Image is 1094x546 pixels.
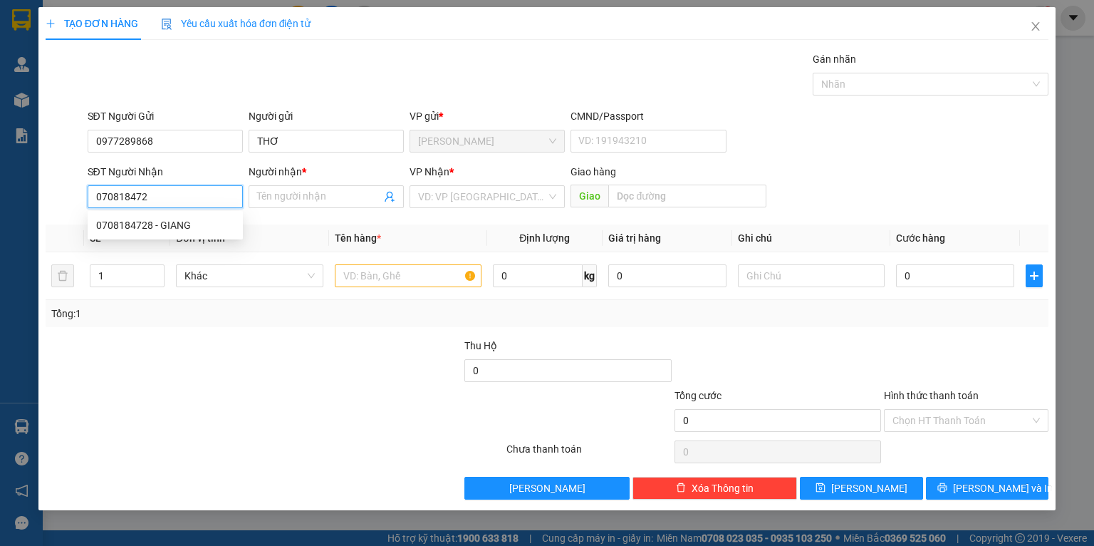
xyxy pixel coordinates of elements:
[88,214,243,237] div: 0708184728 - GIANG
[120,68,196,86] li: (c) 2017
[583,264,597,287] span: kg
[813,53,856,65] label: Gán nhãn
[46,18,138,29] span: TẠO ĐƠN HÀNG
[632,477,797,500] button: deleteXóa Thông tin
[1026,264,1043,287] button: plus
[384,191,395,202] span: user-add
[926,477,1049,500] button: printer[PERSON_NAME] và In
[418,130,556,152] span: Phạm Ngũ Lão
[676,483,686,494] span: delete
[18,92,80,159] b: [PERSON_NAME]
[692,480,754,496] span: Xóa Thông tin
[335,264,481,287] input: VD: Bàn, Ghế
[732,225,890,252] th: Ghi chú
[1016,7,1056,47] button: Close
[509,480,585,496] span: [PERSON_NAME]
[51,306,423,321] div: Tổng: 1
[161,18,311,29] span: Yêu cầu xuất hóa đơn điện tử
[464,477,629,500] button: [PERSON_NAME]
[464,340,497,351] span: Thu Hộ
[1030,21,1041,32] span: close
[884,390,979,401] label: Hình thức thanh toán
[410,108,565,124] div: VP gửi
[51,264,74,287] button: delete
[155,18,189,52] img: logo.jpg
[88,164,243,180] div: SĐT Người Nhận
[608,185,766,207] input: Dọc đường
[161,19,172,30] img: icon
[571,166,616,177] span: Giao hàng
[519,232,570,244] span: Định lượng
[96,217,234,233] div: 0708184728 - GIANG
[571,185,608,207] span: Giao
[953,480,1053,496] span: [PERSON_NAME] và In
[1026,270,1042,282] span: plus
[46,19,56,29] span: plus
[896,232,945,244] span: Cước hàng
[92,21,137,113] b: BIÊN NHẬN GỬI HÀNG
[738,264,885,287] input: Ghi Chú
[335,232,381,244] span: Tên hàng
[800,477,923,500] button: save[PERSON_NAME]
[88,108,243,124] div: SĐT Người Gửi
[831,480,907,496] span: [PERSON_NAME]
[184,265,314,287] span: Khác
[18,18,89,89] img: logo.jpg
[249,164,404,180] div: Người nhận
[608,264,726,287] input: 0
[674,390,721,401] span: Tổng cước
[505,441,672,466] div: Chưa thanh toán
[816,483,825,494] span: save
[120,54,196,66] b: [DOMAIN_NAME]
[249,108,404,124] div: Người gửi
[937,483,947,494] span: printer
[608,232,661,244] span: Giá trị hàng
[410,166,449,177] span: VP Nhận
[571,108,726,124] div: CMND/Passport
